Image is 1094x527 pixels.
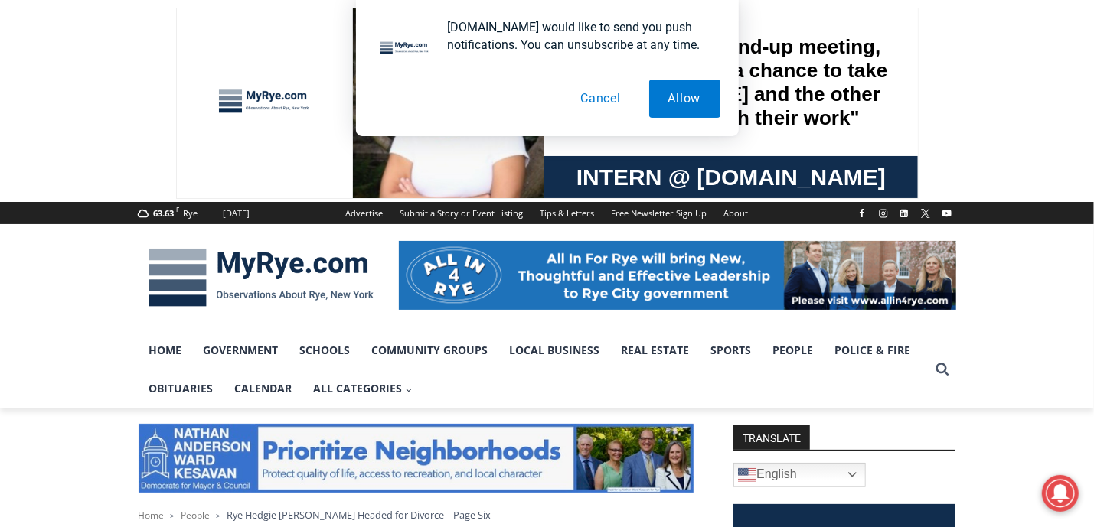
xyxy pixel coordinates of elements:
[374,18,436,80] img: notification icon
[139,369,224,408] a: Obituaries
[338,202,757,224] nav: Secondary Navigation
[532,202,603,224] a: Tips & Letters
[184,207,198,220] div: Rye
[561,80,640,118] button: Cancel
[217,510,221,521] span: >
[1,1,152,152] img: s_800_29ca6ca9-f6cc-433c-a631-14f6620ca39b.jpeg
[361,331,499,369] a: Community Groups
[387,1,723,148] div: "At the 10am stand-up meeting, each intern gets a chance to take [PERSON_NAME] and the other inte...
[338,202,392,224] a: Advertise
[733,425,810,450] strong: TRANSLATE
[603,202,716,224] a: Free Newsletter Sign Up
[853,204,871,223] a: Facebook
[181,509,211,522] a: People
[171,129,175,145] div: /
[139,238,384,317] img: MyRye.com
[227,508,491,522] span: Rye Hedgie [PERSON_NAME] Headed for Divorce – Page Six
[153,207,174,219] span: 63.63
[738,466,756,484] img: en
[160,45,214,125] div: Co-sponsored by Westchester County Parks
[763,331,825,369] a: People
[289,331,361,369] a: Schools
[139,331,193,369] a: Home
[874,204,893,223] a: Instagram
[400,152,710,187] span: Intern @ [DOMAIN_NAME]
[224,369,303,408] a: Calendar
[716,202,757,224] a: About
[178,129,185,145] div: 6
[368,148,742,190] a: Intern @ [DOMAIN_NAME]
[139,507,694,522] nav: Breadcrumbs
[649,80,720,118] button: Allow
[193,331,289,369] a: Government
[399,241,956,310] img: All in for Rye
[160,129,167,145] div: 1
[938,204,956,223] a: YouTube
[700,331,763,369] a: Sports
[1,152,221,190] a: [PERSON_NAME] Read Sanctuary Fall Fest: [DATE]
[499,331,611,369] a: Local Business
[303,369,424,408] button: Child menu of All Categories
[611,331,700,369] a: Real Estate
[929,356,956,383] button: View Search Form
[392,202,532,224] a: Submit a Story or Event Listing
[171,510,175,521] span: >
[176,205,179,213] span: F
[224,207,250,220] div: [DATE]
[436,18,720,54] div: [DOMAIN_NAME] would like to send you push notifications. You can unsubscribe at any time.
[916,204,935,223] a: X
[12,154,196,189] h4: [PERSON_NAME] Read Sanctuary Fall Fest: [DATE]
[139,509,165,522] a: Home
[139,331,929,408] nav: Primary Navigation
[733,463,866,487] a: English
[895,204,913,223] a: Linkedin
[825,331,922,369] a: Police & Fire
